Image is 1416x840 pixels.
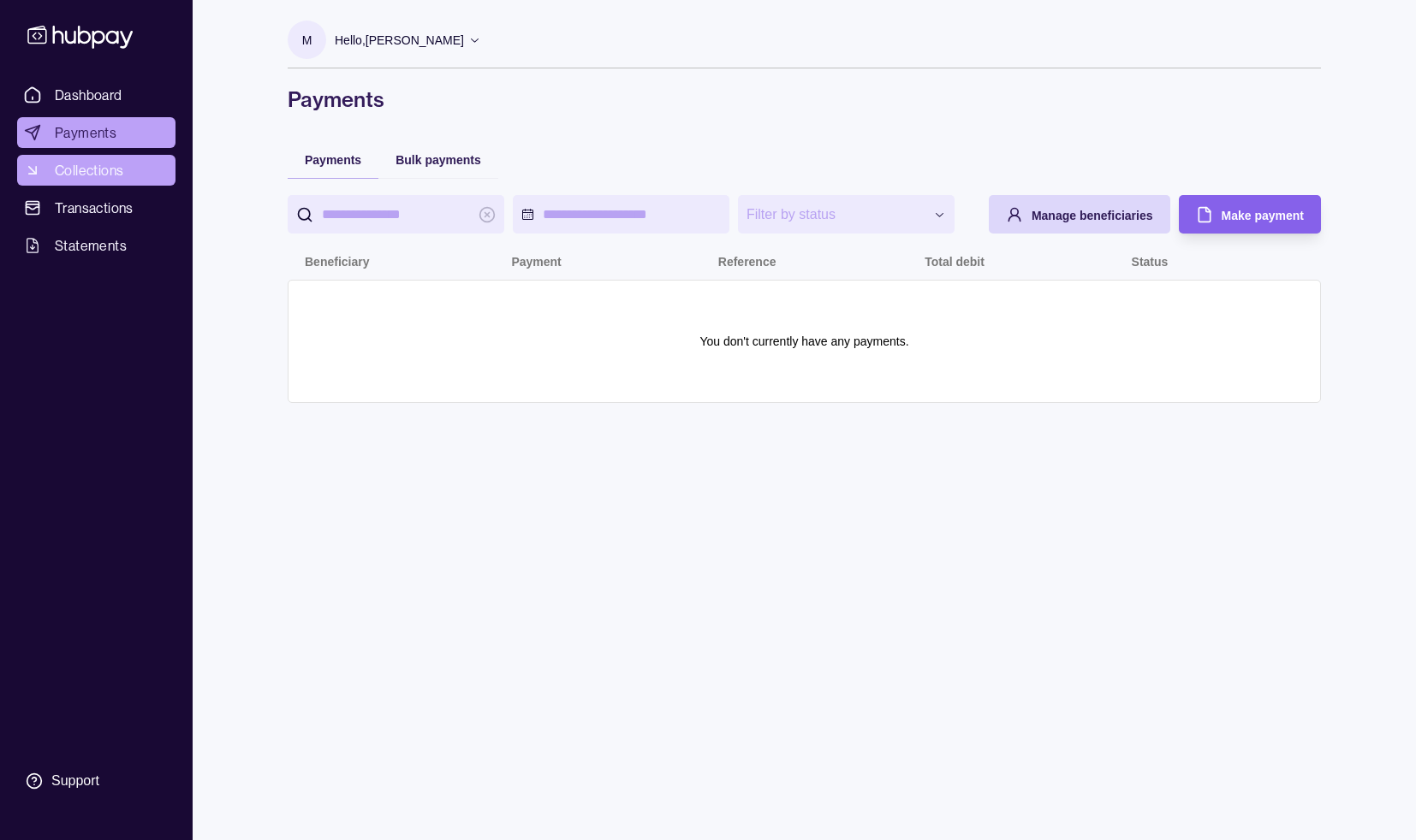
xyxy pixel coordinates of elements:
[302,31,312,50] p: M
[55,198,134,218] span: Transactions
[17,230,176,261] a: Statements
[925,255,985,269] p: Total debit
[396,153,481,167] span: Bulk payments
[305,255,369,269] p: Beneficiary
[55,235,127,256] span: Statements
[322,195,470,234] input: search
[1032,209,1153,222] span: Manage beneficiaries
[305,153,361,167] span: Payments
[335,31,464,50] p: Hello, [PERSON_NAME]
[17,763,176,799] a: Support
[17,155,176,186] a: Collections
[55,160,123,180] span: Collections
[511,255,561,269] p: Payment
[699,332,908,351] p: You don't currently have any payments.
[288,86,1321,113] h1: Payments
[718,255,776,269] p: Reference
[1132,255,1169,269] p: Status
[51,772,99,790] div: Support
[55,85,122,105] span: Dashboard
[17,80,176,110] a: Dashboard
[17,192,176,223] a: Transactions
[17,117,176,148] a: Payments
[55,122,116,143] span: Payments
[989,195,1170,234] button: Manage beneficiaries
[1179,195,1321,234] button: Make payment
[1222,209,1304,222] span: Make payment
